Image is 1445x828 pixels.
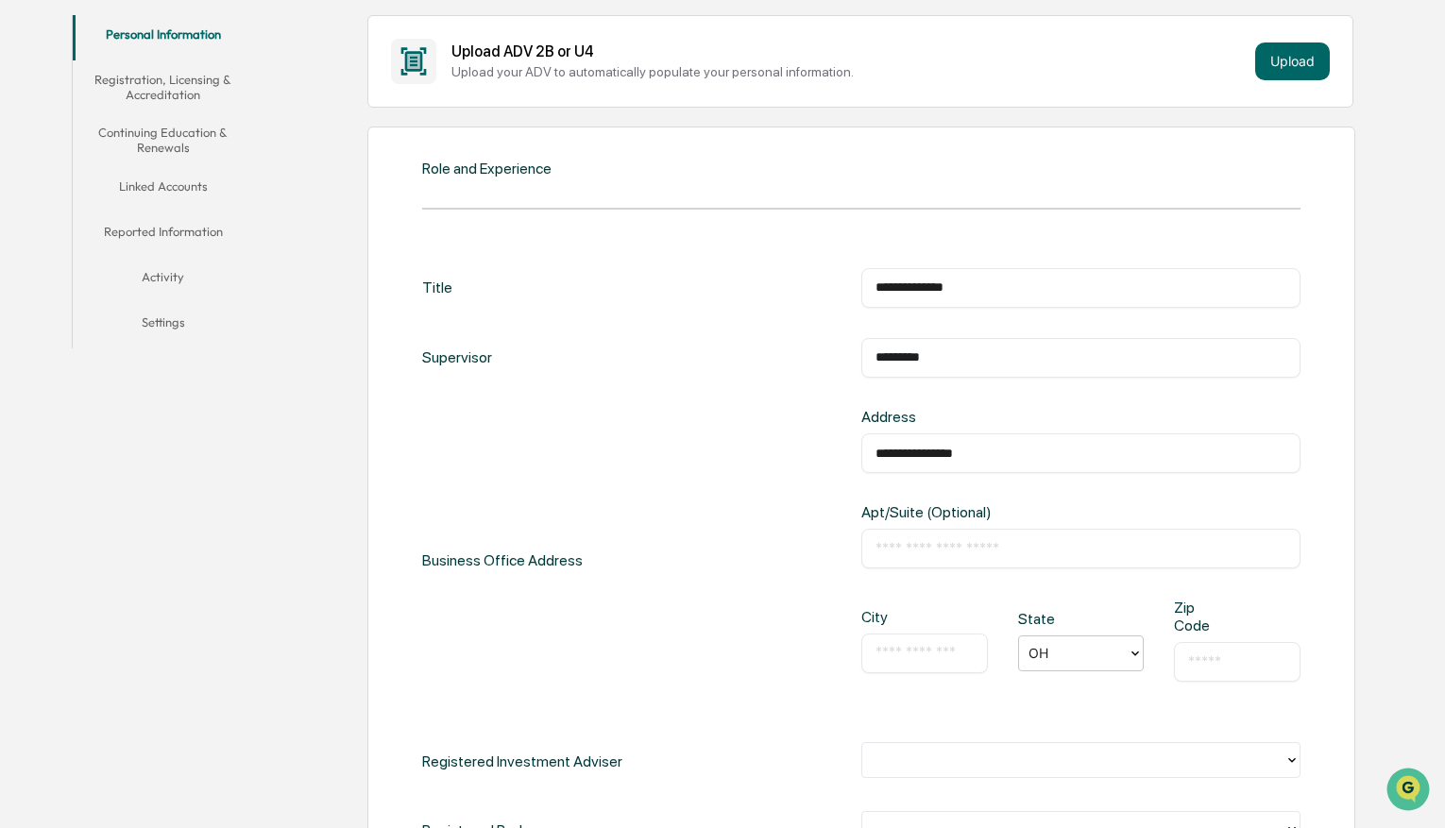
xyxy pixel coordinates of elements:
[451,42,1248,60] div: Upload ADV 2B or U4
[38,238,122,257] span: Preclearance
[73,60,254,114] button: Registration, Licensing & Accreditation
[73,258,254,303] button: Activity
[1018,610,1075,628] div: State
[11,230,129,264] a: 🖐️Preclearance
[422,268,452,308] div: Title
[73,212,254,258] button: Reported Information
[861,408,1059,426] div: Address
[422,338,492,378] div: Supervisor
[156,238,234,257] span: Attestations
[19,144,53,178] img: 1746055101610-c473b297-6a78-478c-a979-82029cc54cd1
[321,150,344,173] button: Start new chat
[11,266,127,300] a: 🔎Data Lookup
[422,160,552,177] div: Role and Experience
[73,15,254,348] div: secondary tabs example
[64,163,239,178] div: We're available if you need us!
[19,40,344,70] p: How can we help?
[422,408,583,712] div: Business Office Address
[19,240,34,255] div: 🖐️
[861,503,1059,521] div: Apt/Suite (Optional)
[73,15,254,60] button: Personal Information
[19,276,34,291] div: 🔎
[861,608,918,626] div: City
[73,303,254,348] button: Settings
[422,742,622,781] div: Registered Investment Adviser
[64,144,310,163] div: Start new chat
[73,113,254,167] button: Continuing Education & Renewals
[38,274,119,293] span: Data Lookup
[1174,599,1231,634] div: Zip Code
[188,320,229,334] span: Pylon
[129,230,242,264] a: 🗄️Attestations
[73,167,254,212] button: Linked Accounts
[133,319,229,334] a: Powered byPylon
[451,64,1248,79] div: Upload your ADV to automatically populate your personal information.
[1255,42,1330,80] button: Upload
[1385,766,1436,817] iframe: Open customer support
[137,240,152,255] div: 🗄️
